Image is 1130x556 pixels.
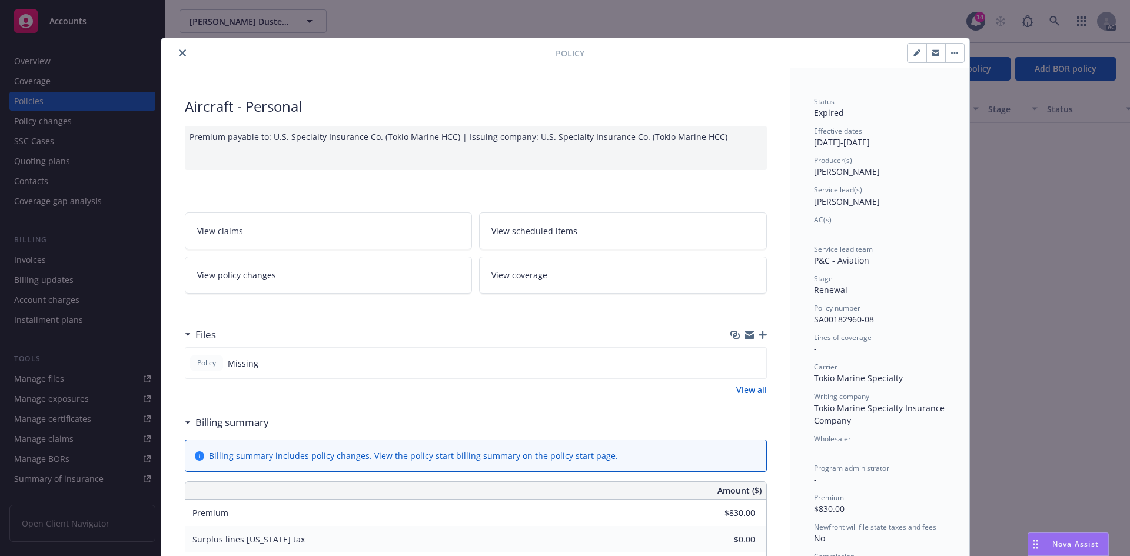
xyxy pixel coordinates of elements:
span: Amount ($) [717,484,762,497]
span: Surplus lines [US_STATE] tax [192,534,305,545]
span: Expired [814,107,844,118]
span: No [814,532,825,544]
span: Stage [814,274,833,284]
span: - [814,343,817,354]
span: Program administrator [814,463,889,473]
div: Billing summary includes policy changes. View the policy start billing summary on the . [209,450,618,462]
a: View claims [185,212,473,249]
button: Nova Assist [1028,532,1109,556]
div: Aircraft - Personal [185,96,767,116]
span: [PERSON_NAME] [814,166,880,177]
div: Premium payable to: U.S. Specialty Insurance Co. (Tokio Marine HCC) | Issuing company: U.S. Speci... [185,126,767,170]
div: Drag to move [1028,533,1043,555]
span: Renewal [814,284,847,295]
span: AC(s) [814,215,832,225]
span: $830.00 [814,503,845,514]
span: Carrier [814,362,837,372]
span: Newfront will file state taxes and fees [814,522,936,532]
a: View policy changes [185,257,473,294]
span: Writing company [814,391,869,401]
span: SA00182960-08 [814,314,874,325]
span: [PERSON_NAME] [814,196,880,207]
span: Policy number [814,303,860,313]
span: Nova Assist [1052,539,1099,549]
span: Wholesaler [814,434,851,444]
span: Service lead(s) [814,185,862,195]
a: View scheduled items [479,212,767,249]
span: Status [814,96,835,106]
h3: Billing summary [195,415,269,430]
div: Billing summary [185,415,269,430]
span: Premium [814,492,844,502]
span: Effective dates [814,126,862,136]
span: Premium [192,507,228,518]
a: policy start page [550,450,616,461]
span: Producer(s) [814,155,852,165]
div: [DATE] - [DATE] [814,126,946,148]
span: P&C - Aviation [814,255,869,266]
div: Files [185,327,216,342]
input: 0.00 [686,531,762,548]
a: View all [736,384,767,396]
span: View policy changes [197,269,276,281]
a: View coverage [479,257,767,294]
input: 0.00 [686,504,762,522]
span: Tokio Marine Specialty [814,372,903,384]
span: Missing [228,357,258,369]
span: Lines of coverage [814,332,872,342]
span: View claims [197,225,243,237]
span: Policy [195,358,218,368]
button: close [175,46,190,60]
h3: Files [195,327,216,342]
span: View coverage [491,269,547,281]
span: View scheduled items [491,225,577,237]
span: - [814,225,817,237]
span: Service lead team [814,244,873,254]
span: Policy [556,47,584,59]
span: Tokio Marine Specialty Insurance Company [814,402,947,426]
span: - [814,474,817,485]
span: - [814,444,817,455]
